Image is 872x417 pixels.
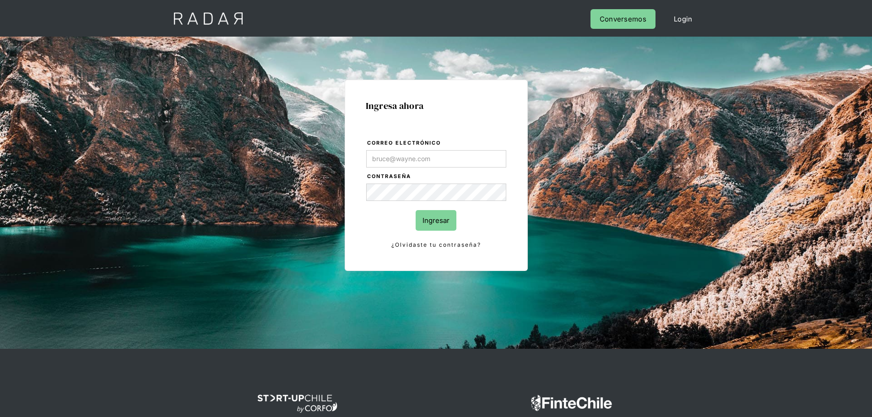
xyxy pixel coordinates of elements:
h1: Ingresa ahora [366,101,507,111]
a: Conversemos [590,9,655,29]
label: Correo electrónico [367,139,506,148]
input: Ingresar [416,210,456,231]
a: ¿Olvidaste tu contraseña? [366,240,506,250]
a: Login [665,9,702,29]
label: Contraseña [367,172,506,181]
input: bruce@wayne.com [366,150,506,168]
form: Login Form [366,138,507,250]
